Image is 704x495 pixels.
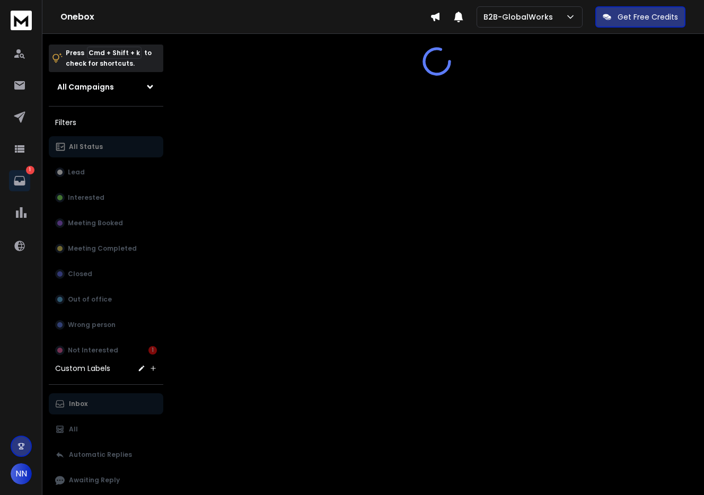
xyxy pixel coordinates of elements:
[66,48,152,69] p: Press to check for shortcuts.
[49,76,163,98] button: All Campaigns
[595,6,685,28] button: Get Free Credits
[26,166,34,174] p: 1
[55,363,110,374] h3: Custom Labels
[9,170,30,191] a: 1
[57,82,114,92] h1: All Campaigns
[87,47,142,59] span: Cmd + Shift + k
[483,12,557,22] p: B2B-GlobalWorks
[11,11,32,30] img: logo
[49,115,163,130] h3: Filters
[11,463,32,484] button: NN
[618,12,678,22] p: Get Free Credits
[60,11,430,23] h1: Onebox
